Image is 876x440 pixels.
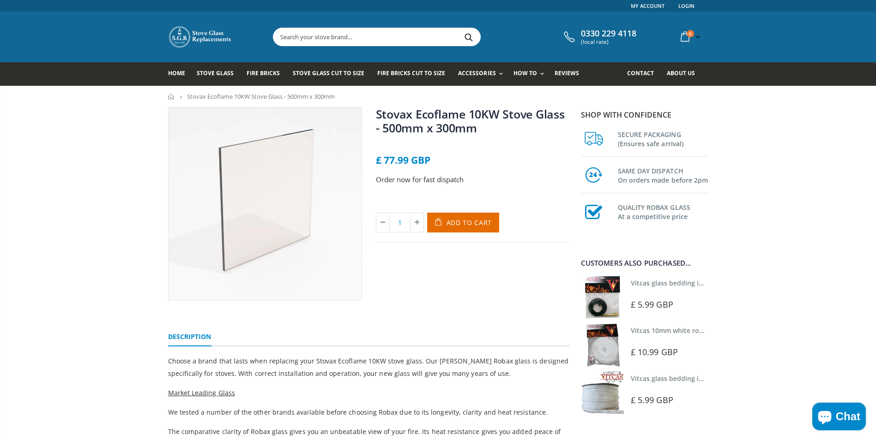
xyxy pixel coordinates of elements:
inbox-online-store-chat: Shopify online store chat [810,403,869,433]
span: Contact [627,69,654,77]
a: Vitcas glass bedding in tape - 2mm x 15mm x 2 meters (White) [631,374,827,383]
img: Vitcas white rope, glue and gloves kit 10mm [581,323,624,366]
a: Home [168,62,192,86]
span: Stove Glass [197,69,234,77]
input: Search your stove brand... [273,28,584,46]
span: Fire Bricks Cut To Size [377,69,445,77]
a: Stove Glass [197,62,241,86]
span: £ 10.99 GBP [631,346,678,357]
a: Stovax Ecoflame 10KW Stove Glass - 500mm x 300mm [376,106,565,136]
button: Search [459,28,479,46]
span: About us [667,69,695,77]
p: Order now for fast dispatch [376,174,570,185]
span: Add to Cart [447,218,492,227]
span: (local rate) [581,39,636,45]
a: Description [168,328,211,346]
span: Market Leading Glass [168,388,235,397]
a: 0 [677,28,702,46]
a: Fire Bricks [247,62,287,86]
span: Stove Glass Cut To Size [293,69,364,77]
img: Stove Glass Replacement [168,25,233,48]
img: squarestoveglass_1d7f6e3b-d6a1-4f71-a5fe-7d3b3660e4fc_800x_crop_center.webp [169,107,362,300]
span: Choose a brand that lasts when replacing your Stovax Ecoflame 10KW stove glass. Our [PERSON_NAME]... [168,357,568,378]
span: 0 [687,30,694,37]
h3: QUALITY ROBAX GLASS At a competitive price [618,201,708,221]
div: Customers also purchased... [581,260,708,267]
span: Fire Bricks [247,69,280,77]
span: £ 5.99 GBP [631,299,673,310]
button: Add to Cart [427,213,500,232]
a: Reviews [555,62,586,86]
span: £ 77.99 GBP [376,154,430,166]
a: About us [667,62,702,86]
h3: SECURE PACKAGING (Ensures safe arrival) [618,128,708,149]
a: Stove Glass Cut To Size [293,62,371,86]
span: Reviews [555,69,579,77]
a: How To [514,62,549,86]
img: Vitcas stove glass bedding in tape [581,276,624,319]
span: We tested a number of the other brands available before choosing Robax due to its longevity, clar... [168,408,548,416]
span: 0330 229 4118 [581,29,636,39]
a: Accessories [458,62,507,86]
span: Accessories [458,69,495,77]
span: Stovax Ecoflame 10KW Stove Glass - 500mm x 300mm [187,92,335,101]
a: Contact [627,62,661,86]
a: Home [168,94,175,100]
a: 0330 229 4118 (local rate) [562,29,636,45]
p: Shop with confidence [581,109,708,120]
img: Vitcas stove glass bedding in tape [581,371,624,414]
span: £ 5.99 GBP [631,394,673,405]
a: Vitcas glass bedding in tape - 2mm x 10mm x 2 meters [631,279,803,287]
span: How To [514,69,537,77]
h3: SAME DAY DISPATCH On orders made before 2pm [618,165,708,185]
a: Fire Bricks Cut To Size [377,62,452,86]
span: Home [168,69,185,77]
a: Vitcas 10mm white rope kit - includes rope seal and glue! [631,326,812,335]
